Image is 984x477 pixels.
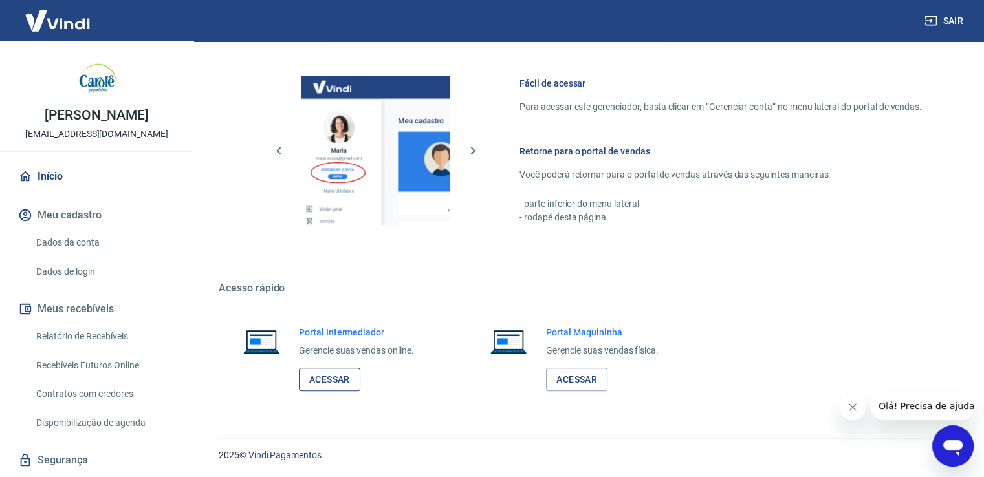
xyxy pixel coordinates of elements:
h5: Acesso rápido [219,282,953,295]
p: - rodapé desta página [519,211,922,224]
p: Gerencie suas vendas online. [299,344,414,357]
a: Dados de login [31,259,178,285]
a: Recebíveis Futuros Online [31,352,178,379]
img: Imagem de um notebook aberto [234,326,289,357]
img: Vindi [16,1,100,40]
h6: Portal Maquininha [546,326,659,339]
h6: Portal Intermediador [299,326,414,339]
p: 2025 © [219,449,953,462]
p: Gerencie suas vendas física. [546,344,659,357]
a: Acessar [546,368,607,392]
a: Contratos com credores [31,381,178,407]
iframe: Fechar mensagem [840,394,866,420]
span: Olá! Precisa de ajuda? [8,9,109,19]
p: Para acessar este gerenciador, basta clicar em “Gerenciar conta” no menu lateral do portal de ven... [519,100,922,114]
a: Acessar [299,368,360,392]
a: Disponibilização de agenda [31,410,178,436]
a: Relatório de Recebíveis [31,323,178,350]
p: Você poderá retornar para o portal de vendas através das seguintes maneiras: [519,168,922,182]
img: a4d0e2b0-0e3f-47a2-b288-9afbb2ceb097.jpeg [71,52,123,103]
iframe: Botão para abrir a janela de mensagens [932,425,974,467]
a: Dados da conta [31,229,178,256]
a: Segurança [16,446,178,474]
img: Imagem da dashboard mostrando o botão de gerenciar conta na sidebar no lado esquerdo [301,76,450,225]
p: [PERSON_NAME] [45,109,148,122]
a: Vindi Pagamentos [248,450,322,460]
button: Meus recebíveis [16,295,178,323]
p: - parte inferior do menu lateral [519,197,922,211]
h6: Retorne para o portal de vendas [519,145,922,158]
button: Sair [922,9,968,33]
h6: Fácil de acessar [519,77,922,90]
a: Início [16,162,178,191]
p: [EMAIL_ADDRESS][DOMAIN_NAME] [25,127,168,141]
button: Meu cadastro [16,201,178,229]
iframe: Mensagem da empresa [871,392,974,420]
img: Imagem de um notebook aberto [481,326,536,357]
